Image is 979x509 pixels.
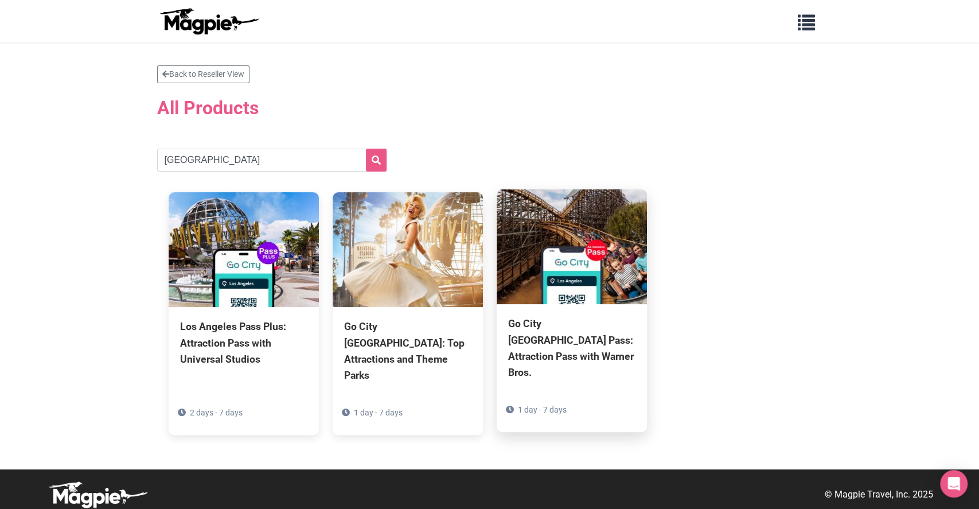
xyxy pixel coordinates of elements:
img: Go City Los Angeles Pass: Attraction Pass with Warner Bros. [497,189,647,304]
img: Los Angeles Pass Plus: Attraction Pass with Universal Studios [169,192,319,307]
div: Go City [GEOGRAPHIC_DATA] Pass: Attraction Pass with Warner Bros. [508,316,635,380]
h2: All Products [157,90,822,126]
input: Search products... [157,149,387,172]
span: 1 day - 7 days [354,408,403,417]
div: Open Intercom Messenger [940,470,968,498]
img: logo-ab69f6fb50320c5b225c76a69d11143b.png [157,7,260,35]
span: 2 days - 7 days [190,408,243,417]
a: Go City [GEOGRAPHIC_DATA] Pass: Attraction Pass with Warner Bros. 1 day - 7 days [497,189,647,432]
img: Go City Los Angeles Pass: Top Attractions and Theme Parks [333,192,483,307]
div: Los Angeles Pass Plus: Attraction Pass with Universal Studios [180,318,307,367]
p: © Magpie Travel, Inc. 2025 [825,487,933,502]
a: Los Angeles Pass Plus: Attraction Pass with Universal Studios 2 days - 7 days [169,192,319,418]
a: Go City [GEOGRAPHIC_DATA]: Top Attractions and Theme Parks 1 day - 7 days [333,192,483,435]
div: Go City [GEOGRAPHIC_DATA]: Top Attractions and Theme Parks [344,318,471,383]
img: logo-white-d94fa1abed81b67a048b3d0f0ab5b955.png [46,481,149,508]
a: Back to Reseller View [157,65,249,83]
span: 1 day - 7 days [518,405,567,414]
